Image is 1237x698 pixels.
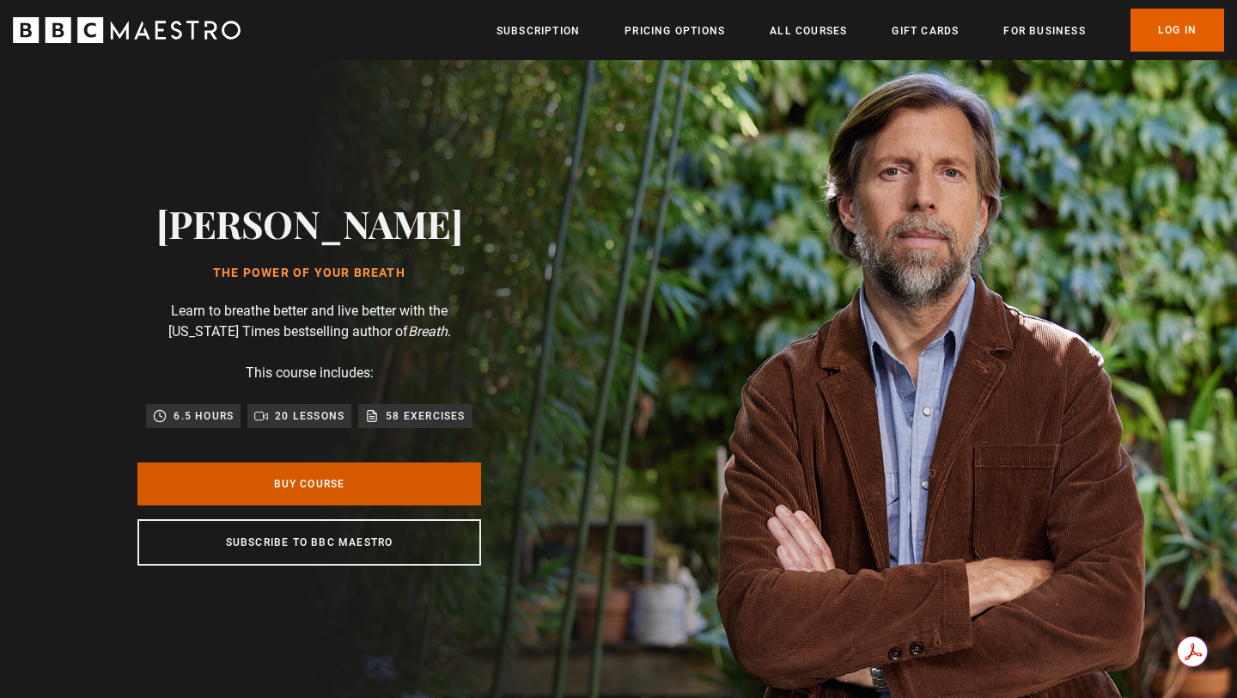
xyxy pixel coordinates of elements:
[497,22,580,40] a: Subscription
[246,363,374,383] p: This course includes:
[137,301,481,342] p: Learn to breathe better and live better with the [US_STATE] Times bestselling author of .
[1130,9,1224,52] a: Log In
[408,323,448,340] i: Breath
[275,407,344,425] p: 20 lessons
[13,17,241,43] svg: BBC Maestro
[625,22,725,40] a: Pricing Options
[137,462,481,505] a: Buy Course
[497,9,1224,52] nav: Primary
[174,407,234,425] p: 6.5 hours
[137,519,481,566] a: Subscribe to BBC Maestro
[770,22,847,40] a: All Courses
[1003,22,1085,40] a: For business
[156,266,463,280] h1: The Power of Your Breath
[892,22,959,40] a: Gift Cards
[386,407,465,425] p: 58 exercises
[156,201,463,245] h2: [PERSON_NAME]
